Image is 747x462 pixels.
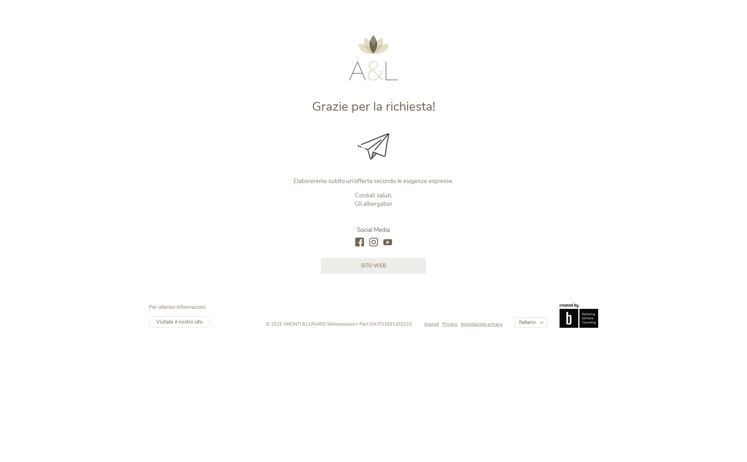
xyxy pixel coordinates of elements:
[560,304,598,327] img: Brandnamic GmbH | Leading Hospitality Solutions
[383,238,392,247] a: youtube
[357,321,359,327] span: -
[424,321,442,327] a: Imprint
[442,321,457,327] span: Privacy
[361,262,386,269] span: sito web
[358,133,389,160] img: Grazie per la richiesta!
[359,321,412,327] span: Part.IVA IT01691450215
[312,98,435,115] span: Grazie per la richiesta!
[461,321,503,327] a: Impostazioni privacy
[424,321,439,327] span: Imprint
[355,238,364,247] a: facebook
[149,316,210,328] a: Visitate il nostro sito
[321,258,426,274] a: sito web
[357,226,390,234] span: Social Media
[349,35,398,80] img: AMONTI & LUNARIS Wellnessresort
[227,191,520,208] p: Cordiali saluti. Gli albergatori
[369,238,378,247] a: instagram
[227,177,520,186] p: Elaboreremo subito un’offerta secondo le esigenze espresse.
[442,321,461,327] a: Privacy
[156,318,203,325] span: Visitate il nostro sito
[266,321,357,327] span: © 2025 AMONTI & LUNARIS Wellnessresort
[149,304,205,311] span: Per ulteriori informazioni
